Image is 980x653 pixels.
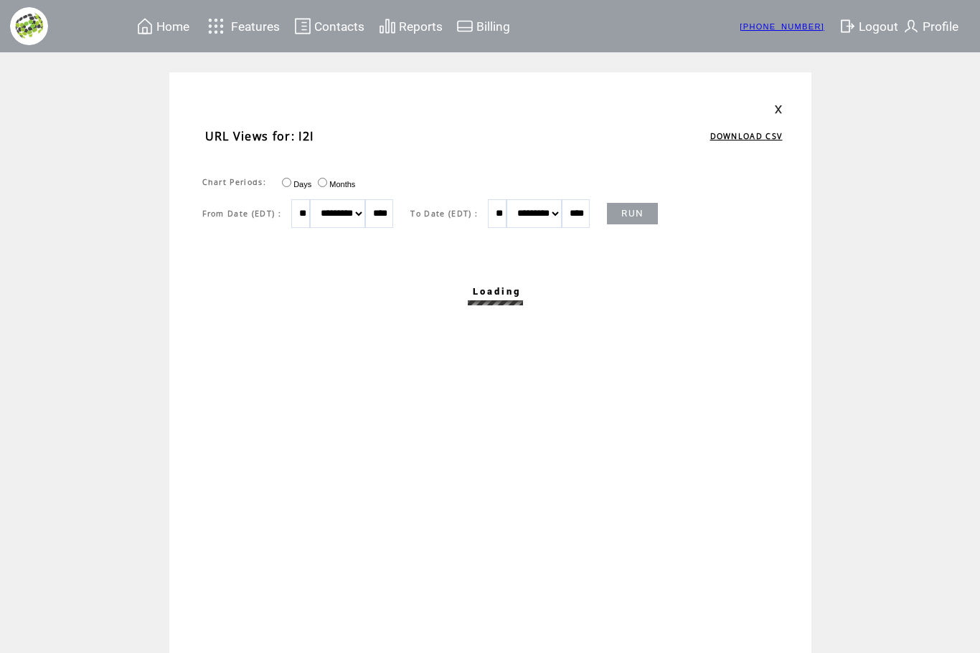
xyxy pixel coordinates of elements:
img: preloader_bar.gif [468,300,523,305]
a: Home [134,15,192,37]
img: exit.svg [839,17,856,35]
a: DOWNLOAD CSV [710,131,783,141]
a: Billing [454,15,512,37]
img: home.svg [136,17,154,35]
a: Contacts [292,15,367,37]
label: Months [314,180,355,189]
span: Features [231,19,280,34]
span: URL Views for: I2I [205,128,314,144]
span: From Date (EDT) : [202,209,282,219]
span: Profile [923,19,958,34]
img: chart.svg [379,17,396,35]
span: Reports [399,19,443,34]
span: L o a d i n g [473,286,519,297]
img: contacts.svg [294,17,311,35]
a: Features [202,12,283,40]
a: Profile [900,15,961,37]
a: Reports [377,15,445,37]
a: [PHONE_NUMBER] [740,22,824,31]
span: Chart Periods: [202,177,267,187]
img: creidtcard.svg [456,17,473,35]
img: financial-logo.png [10,7,48,45]
span: Logout [859,19,898,34]
span: To Date (EDT) : [410,209,478,219]
img: profile.svg [903,17,920,35]
span: Home [156,19,189,34]
input: Months [318,178,327,187]
label: Days [278,180,311,189]
a: RUN [607,203,658,224]
img: features.svg [204,14,229,38]
span: Contacts [314,19,364,34]
span: Billing [476,19,510,34]
a: Logout [837,15,900,37]
input: Days [282,178,291,187]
